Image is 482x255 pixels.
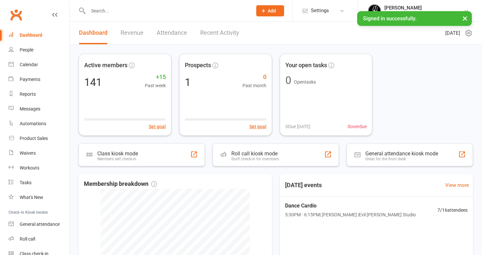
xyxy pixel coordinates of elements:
span: Signed in successfully. [363,15,416,22]
div: What's New [20,195,43,200]
a: Dashboard [79,22,107,44]
a: Automations [9,116,69,131]
span: Membership breakdown [84,179,157,189]
div: Members self check-in [97,157,138,161]
div: Evil [PERSON_NAME] Personal Training [384,11,464,17]
div: Tasks [20,180,31,185]
a: Recent Activity [200,22,239,44]
a: Reports [9,87,69,102]
span: Active members [84,61,127,70]
h3: [DATE] events [280,179,327,191]
span: 0 overdue [348,123,367,130]
button: × [459,11,471,25]
div: Workouts [20,165,39,170]
div: People [20,47,33,52]
span: Past week [145,82,166,89]
img: thumb_image1652691556.png [368,4,381,17]
div: Payments [20,77,40,82]
a: Product Sales [9,131,69,146]
a: Workouts [9,161,69,175]
div: [PERSON_NAME] [384,5,464,11]
div: Waivers [20,150,36,156]
button: Set goal [149,123,166,130]
span: [DATE] [445,29,460,37]
span: Open tasks [294,79,316,85]
a: Calendar [9,57,69,72]
span: Past month [242,82,266,89]
a: Revenue [121,22,144,44]
span: Settings [311,3,329,18]
div: Roll call [20,236,35,242]
div: General attendance kiosk mode [365,150,438,157]
a: Tasks [9,175,69,190]
div: General attendance [20,222,60,227]
div: 141 [84,77,102,88]
button: Add [256,5,284,16]
a: What's New [9,190,69,205]
span: 0 [242,72,266,82]
div: Class kiosk mode [97,150,138,157]
span: 0 Due [DATE] [285,123,310,130]
div: Calendar [20,62,38,67]
a: Attendance [157,22,187,44]
a: View more [445,181,469,189]
a: Dashboard [9,28,69,43]
span: 5:30PM - 6:15PM | [PERSON_NAME] | Evil [PERSON_NAME] Studio [285,211,416,218]
div: 1 [185,77,191,88]
a: Clubworx [8,7,24,23]
span: Your open tasks [285,61,327,70]
div: Roll call kiosk mode [231,150,279,157]
span: Prospects [185,61,211,70]
div: Reports [20,91,36,97]
a: Waivers [9,146,69,161]
div: 0 [285,75,291,86]
div: Product Sales [20,136,48,141]
button: Set goal [249,123,266,130]
input: Search... [86,6,248,15]
a: People [9,43,69,57]
div: Messages [20,106,40,111]
div: Automations [20,121,46,126]
span: Add [268,8,276,13]
span: 7 / 16 attendees [437,206,468,214]
a: Messages [9,102,69,116]
div: Great for the front desk [365,157,438,161]
a: Roll call [9,232,69,246]
a: Payments [9,72,69,87]
span: Dance Cardio [285,202,416,210]
span: +15 [145,72,166,82]
a: General attendance kiosk mode [9,217,69,232]
div: Staff check-in for members [231,157,279,161]
div: Dashboard [20,32,42,38]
